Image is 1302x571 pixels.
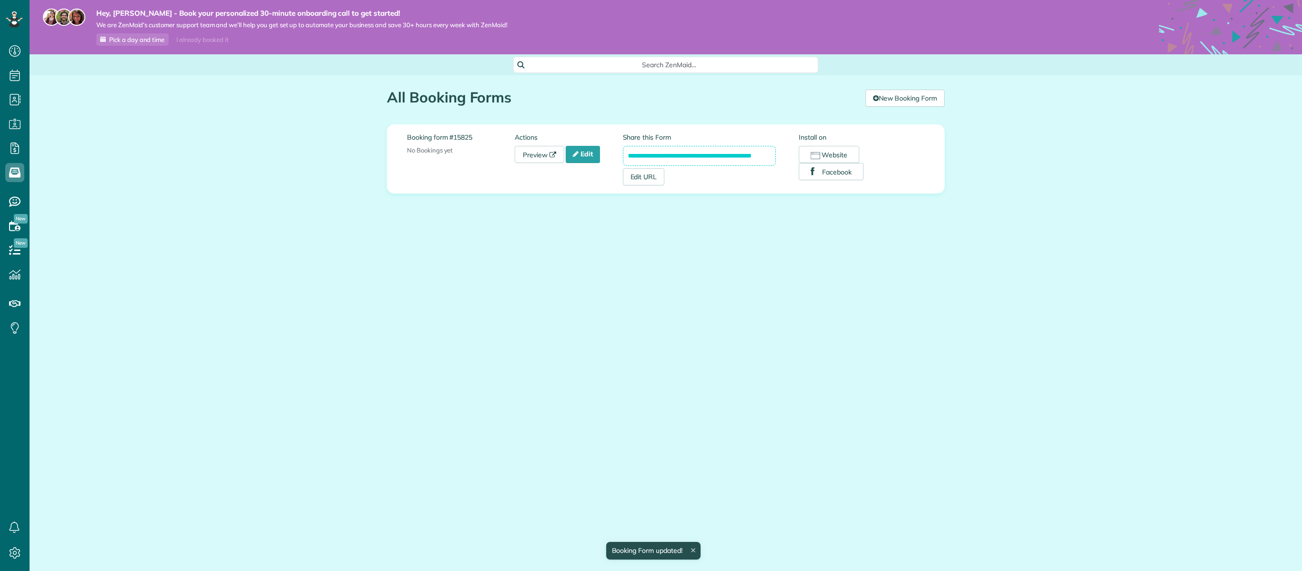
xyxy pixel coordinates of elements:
label: Install on [799,133,925,142]
span: Pick a day and time [109,36,164,43]
strong: Hey, [PERSON_NAME] - Book your personalized 30-minute onboarding call to get started! [96,9,508,18]
span: New [14,238,28,248]
a: Edit [566,146,600,163]
a: New Booking Form [865,90,945,107]
label: Actions [515,133,622,142]
img: jorge-587dff0eeaa6aab1f244e6dc62b8924c3b6ad411094392a53c71c6c4a576187d.jpg [55,9,72,26]
button: Website [799,146,859,163]
img: michelle-19f622bdf1676172e81f8f8fba1fb50e276960ebfe0243fe18214015130c80e4.jpg [68,9,85,26]
div: I already booked it [171,34,234,46]
span: New [14,214,28,224]
label: Share this Form [623,133,776,142]
a: Edit URL [623,168,665,185]
a: Preview [515,146,564,163]
img: maria-72a9807cf96188c08ef61303f053569d2e2a8a1cde33d635c8a3ac13582a053d.jpg [43,9,60,26]
h1: All Booking Forms [387,90,858,105]
button: Facebook [799,163,864,180]
label: Booking form #15825 [407,133,515,142]
span: We are ZenMaid’s customer support team and we’ll help you get set up to automate your business an... [96,21,508,29]
span: No Bookings yet [407,146,453,154]
div: Booking Form updated! [606,542,700,560]
a: Pick a day and time [96,33,169,46]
